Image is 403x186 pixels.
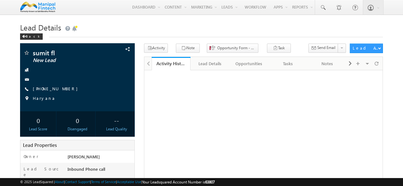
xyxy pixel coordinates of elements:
label: Lead Source [24,166,62,177]
span: [PHONE_NUMBER] [33,86,81,92]
button: Activity [144,44,168,53]
div: 0 [61,114,94,126]
a: Tasks [269,57,308,70]
a: Lead Details [191,57,230,70]
span: [PERSON_NAME] [68,154,100,159]
a: Back [20,33,46,38]
a: Activity History [152,57,191,70]
span: Your Leadsquared Account Number is [142,180,215,184]
span: Lead Details [20,22,61,32]
span: Lead Properties [23,142,57,148]
div: Lead Score [22,126,54,132]
a: Contact Support [65,180,90,184]
a: About [55,180,64,184]
a: Terms of Service [91,180,116,184]
div: Tasks [274,60,302,67]
span: Haryana [33,95,55,102]
button: Task [267,44,291,53]
div: Back [20,33,43,40]
span: 63807 [205,180,215,184]
button: Opportunity Form - Stage & Status [207,44,258,53]
div: Notes [313,60,341,67]
span: © 2025 LeadSquared | | | | | [20,179,215,185]
a: Notes [308,57,347,70]
span: New Lead [33,57,103,64]
a: Opportunities [230,57,269,70]
button: Note [176,44,200,53]
div: Disengaged [61,126,94,132]
div: -- [100,114,133,126]
span: Opportunity Form - Stage & Status [217,45,255,51]
div: 0 [22,114,54,126]
button: Send Email [308,44,338,53]
div: Activity History [156,60,186,66]
a: Acceptable Use [117,180,141,184]
div: Inbound Phone call [66,166,134,175]
label: Owner [24,154,39,159]
div: Opportunities [235,60,263,67]
div: Lead Actions [353,45,380,51]
div: Lead Details [196,60,224,67]
button: Lead Actions [350,44,383,53]
span: Send Email [317,45,335,51]
span: sumit fl [33,50,103,56]
img: Custom Logo [20,2,55,13]
div: Lead Quality [100,126,133,132]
